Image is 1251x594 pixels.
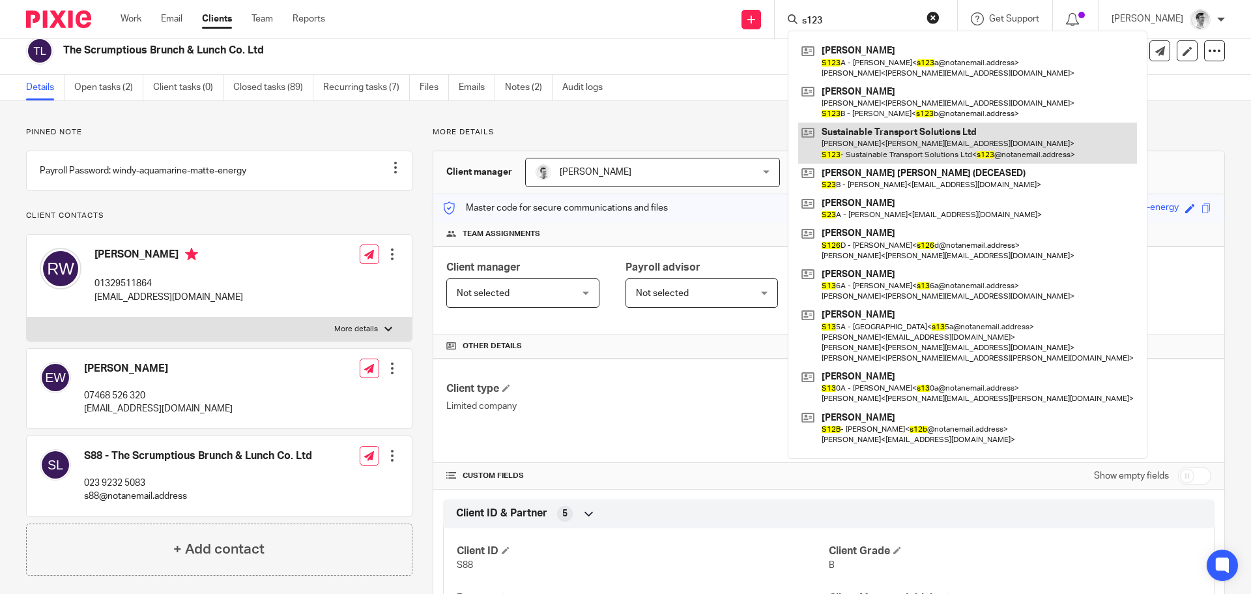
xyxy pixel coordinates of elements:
[927,11,940,24] button: Clear
[457,289,510,298] span: Not selected
[536,164,551,180] img: Andy_2025.jpg
[457,561,473,570] span: S88
[84,477,312,490] p: 023 9232 5083
[1094,469,1169,483] label: Show empty fields
[74,75,143,100] a: Open tasks (2)
[161,12,182,25] a: Email
[233,75,313,100] a: Closed tasks (89)
[446,382,829,396] h4: Client type
[562,507,568,520] span: 5
[84,490,312,503] p: s88@notanemail.address
[84,362,233,376] h4: [PERSON_NAME]
[94,291,243,304] p: [EMAIL_ADDRESS][DOMAIN_NAME]
[457,544,829,558] h4: Client ID
[463,229,540,239] span: Team assignments
[801,16,918,27] input: Search
[636,289,689,298] span: Not selected
[26,37,53,65] img: svg%3E
[829,561,835,570] span: B
[443,201,668,215] p: Master code for secure communications and files
[459,75,495,100] a: Emails
[456,507,547,520] span: Client ID & Partner
[560,168,631,177] span: [PERSON_NAME]
[26,10,91,28] img: Pixie
[463,341,522,351] span: Other details
[334,324,378,334] p: More details
[94,277,243,290] p: 01329511864
[1112,12,1183,25] p: [PERSON_NAME]
[40,449,71,481] img: svg%3E
[202,12,232,25] a: Clients
[1190,9,1211,30] img: Adam_2025.jpg
[26,127,412,138] p: Pinned note
[505,75,553,100] a: Notes (2)
[433,127,1225,138] p: More details
[121,12,141,25] a: Work
[252,12,273,25] a: Team
[84,449,312,463] h4: S88 - The Scrumptious Brunch & Lunch Co. Ltd
[84,389,233,402] p: 07468 526 320
[446,400,829,413] p: Limited company
[185,248,198,261] i: Primary
[446,262,521,273] span: Client manager
[40,248,81,290] img: svg%3E
[323,75,410,100] a: Recurring tasks (7)
[562,75,612,100] a: Audit logs
[84,402,233,415] p: [EMAIL_ADDRESS][DOMAIN_NAME]
[26,75,65,100] a: Details
[94,248,243,264] h4: [PERSON_NAME]
[153,75,223,100] a: Client tasks (0)
[1045,201,1179,216] div: windy-aquamarine-matte-energy
[446,166,512,179] h3: Client manager
[173,539,265,559] h4: + Add contact
[625,262,700,273] span: Payroll advisor
[829,544,1201,558] h4: Client Grade
[989,14,1039,23] span: Get Support
[40,362,71,393] img: svg%3E
[420,75,449,100] a: Files
[446,471,829,481] h4: CUSTOM FIELDS
[63,44,851,57] h2: The Scrumptious Brunch & Lunch Co. Ltd
[26,211,412,221] p: Client contacts
[293,12,325,25] a: Reports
